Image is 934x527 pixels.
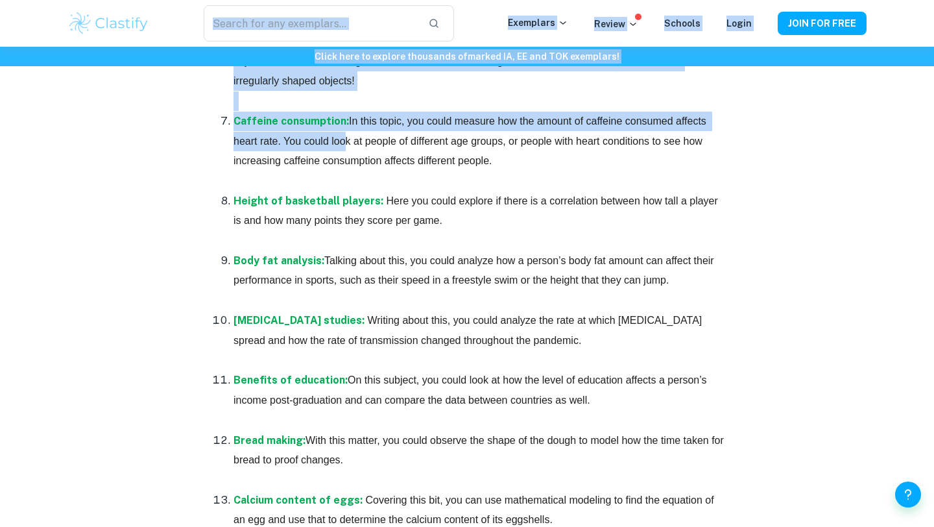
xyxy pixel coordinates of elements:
span: In this topic, you could measure how the amount of caffeine consumed affects heart rate. You coul... [233,116,709,166]
a: [MEDICAL_DATA] studies: [233,314,365,326]
a: Schools [664,18,700,29]
img: Clastify logo [67,10,150,36]
span: Talking about this, you could analyze how a person’s body fat amount can affect their performance... [233,255,717,286]
button: Help and Feedback [895,482,921,508]
strong: Benefits of education [233,374,345,386]
span: Writing about this, you could analyze the rate at which [MEDICAL_DATA] spread and how the rate of... [233,315,705,345]
a: Benefits of education: [233,374,348,386]
span: With this matter, you could observe the shape of the dough to model how the time taken for bread ... [233,435,726,465]
a: Login [726,18,752,29]
span: Covering this bit, you can use mathematical modeling to find the equation of an egg and use that ... [233,495,717,525]
p: Review [594,17,638,31]
a: Height of basketball players: [233,195,383,207]
p: Exemplars [508,16,568,30]
a: Body fat analysis: [233,254,324,267]
span: Here you could explore if there is a correlation between how tall a player is and how many points... [233,195,721,226]
a: Calcium content of eggs: [233,494,363,506]
input: Search for any exemplars... [204,5,418,42]
a: Bread making: [233,434,305,447]
a: Caffeine consumption: [233,115,349,127]
h6: Click here to explore thousands of marked IA, EE and TOK exemplars ! [3,49,931,64]
span: On this subject, you could look at how the level of education affects a person’s income post-grad... [233,374,710,405]
button: JOIN FOR FREE [778,12,867,35]
strong: : [345,374,348,386]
